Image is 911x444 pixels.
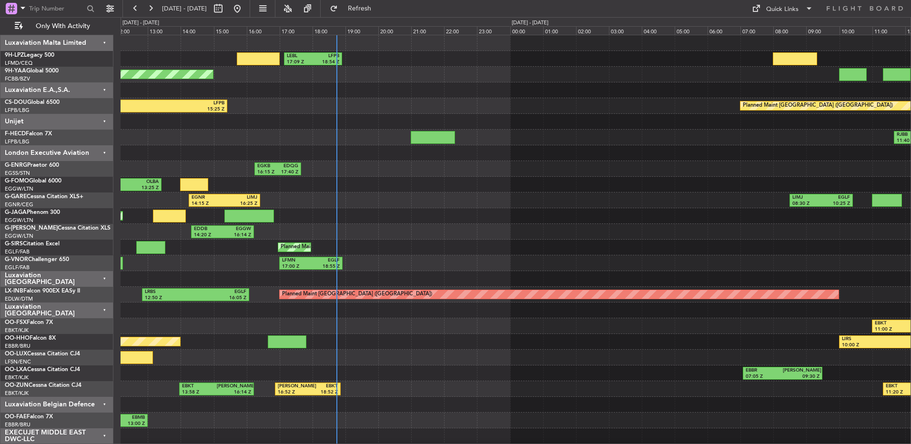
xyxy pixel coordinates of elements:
[115,26,148,35] div: 12:00
[5,241,60,247] a: G-SIRSCitation Excel
[287,53,313,60] div: LEBL
[123,100,224,107] div: LFPB
[25,23,101,30] span: Only With Activity
[148,26,181,35] div: 13:00
[5,288,80,294] a: LX-INBFalcon 900EX EASy II
[5,367,27,373] span: OO-LXA
[5,52,24,58] span: 9H-LPZ
[5,335,56,341] a: OO-HHOFalcon 8X
[340,5,380,12] span: Refresh
[840,26,872,35] div: 10:00
[5,68,26,74] span: 9H-YAA
[195,289,246,295] div: EGLF
[5,170,30,177] a: EGSS/STN
[510,26,543,35] div: 00:00
[5,248,30,255] a: EGLF/FAB
[345,26,378,35] div: 19:00
[194,232,223,239] div: 14:20 Z
[145,295,196,302] div: 12:50 Z
[282,257,311,264] div: LFMN
[122,19,159,27] div: [DATE] - [DATE]
[257,163,278,170] div: EGKB
[5,257,69,262] a: G-VNORChallenger 650
[282,263,311,270] div: 17:00 Z
[5,194,27,200] span: G-GARE
[5,241,23,247] span: G-SIRS
[195,295,246,302] div: 16:05 Z
[740,26,773,35] div: 07:00
[5,68,59,74] a: 9H-YAAGlobal 5000
[5,100,60,105] a: CS-DOUGlobal 6500
[792,201,821,207] div: 08:30 Z
[5,178,29,184] span: G-FOMO
[747,1,818,16] button: Quick Links
[217,389,252,396] div: 16:14 Z
[5,131,26,137] span: F-HECD
[280,26,313,35] div: 17:00
[10,19,103,34] button: Only With Activity
[5,185,33,192] a: EGGW/LTN
[821,201,850,207] div: 10:25 Z
[708,26,740,35] div: 06:00
[5,327,29,334] a: EBKT/KJK
[5,295,33,303] a: EDLW/DTM
[821,194,850,201] div: EGLF
[5,351,80,357] a: OO-LUXCessna Citation CJ4
[278,163,298,170] div: EDQG
[162,4,207,13] span: [DATE] - [DATE]
[5,320,53,325] a: OO-FSXFalcon 7X
[311,263,339,270] div: 18:55 Z
[5,288,23,294] span: LX-INB
[5,210,60,215] a: G-JAGAPhenom 300
[224,201,257,207] div: 16:25 Z
[257,169,278,176] div: 16:15 Z
[5,421,30,428] a: EBBR/BRU
[192,201,224,207] div: 14:15 Z
[5,383,81,388] a: OO-ZUNCessna Citation CJ4
[746,367,783,374] div: EBBR
[94,185,158,192] div: 13:25 Z
[792,194,821,201] div: LIMJ
[94,179,158,185] div: OLBA
[181,26,213,35] div: 14:00
[766,5,799,14] div: Quick Links
[247,26,280,35] div: 16:00
[192,194,224,201] div: EGNR
[5,374,29,381] a: EBKT/KJK
[5,225,111,231] a: G-[PERSON_NAME]Cessna Citation XLS
[5,75,30,82] a: FCBB/BZV
[746,373,783,380] div: 07:05 Z
[5,131,52,137] a: F-HECDFalcon 7X
[224,194,257,201] div: LIMJ
[182,383,217,390] div: EBKT
[194,226,223,232] div: EDDB
[5,390,29,397] a: EBKT/KJK
[5,264,30,271] a: EGLF/FAB
[5,320,27,325] span: OO-FSX
[642,26,675,35] div: 04:00
[5,162,27,168] span: G-ENRG
[278,389,308,396] div: 16:52 Z
[223,232,251,239] div: 16:14 Z
[5,52,54,58] a: 9H-LPZLegacy 500
[5,225,58,231] span: G-[PERSON_NAME]
[278,383,308,390] div: [PERSON_NAME]
[308,389,338,396] div: 18:52 Z
[5,414,53,420] a: OO-FAEFalcon 7X
[5,383,29,388] span: OO-ZUN
[311,257,339,264] div: EGLF
[214,26,247,35] div: 15:00
[278,169,298,176] div: 17:40 Z
[783,373,820,380] div: 09:30 Z
[5,414,27,420] span: OO-FAE
[886,389,911,396] div: 11:20 Z
[313,53,339,60] div: LFPB
[783,367,820,374] div: [PERSON_NAME]
[5,358,31,365] a: LFSN/ENC
[743,99,893,113] div: Planned Maint [GEOGRAPHIC_DATA] ([GEOGRAPHIC_DATA])
[5,194,83,200] a: G-GARECessna Citation XLS+
[543,26,576,35] div: 01:00
[282,287,432,302] div: Planned Maint [GEOGRAPHIC_DATA] ([GEOGRAPHIC_DATA])
[886,383,911,390] div: EBKT
[287,59,313,66] div: 17:09 Z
